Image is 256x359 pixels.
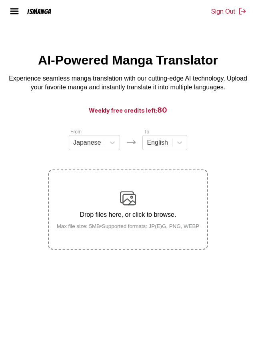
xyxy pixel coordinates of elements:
[70,129,82,135] label: From
[27,8,51,15] div: IsManga
[211,7,246,15] button: Sign Out
[238,7,246,15] img: Sign out
[6,74,250,92] p: Experience seamless manga translation with our cutting-edge AI technology. Upload your favorite m...
[157,106,167,114] span: 80
[50,223,206,229] small: Max file size: 5MB • Supported formats: JP(E)G, PNG, WEBP
[50,211,206,218] p: Drop files here, or click to browse.
[19,105,237,115] h3: Weekly free credits left:
[24,8,66,15] a: IsManga
[126,137,136,147] img: Languages icon
[10,6,19,16] img: hamburger
[38,53,218,68] h1: AI-Powered Manga Translator
[144,129,149,135] label: To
